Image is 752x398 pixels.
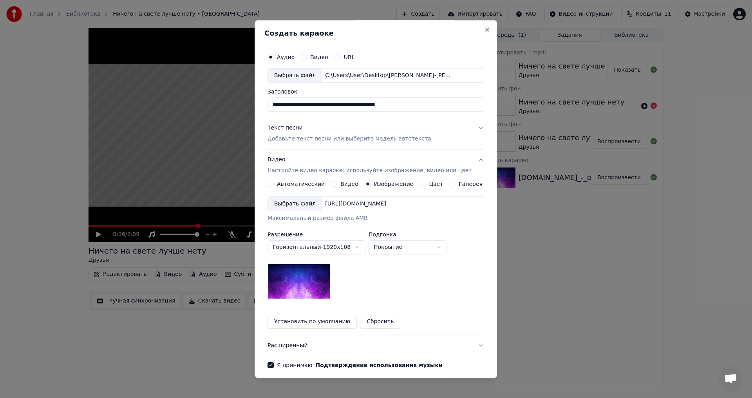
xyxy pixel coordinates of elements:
[310,54,328,60] label: Видео
[268,167,472,175] p: Настройте видео караоке: используйте изображение, видео или цвет
[268,315,357,329] button: Установить по умолчанию
[369,232,447,238] label: Подгонка
[322,200,389,208] div: [URL][DOMAIN_NAME]
[264,30,487,37] h2: Создать караоке
[322,72,455,79] div: C:\Users\User\Desktop\[PERSON_NAME]-[PERSON_NAME]-[PERSON_NAME]-спектакль-окончен-77.mp3
[268,89,484,95] label: Заголовок
[316,363,443,368] button: Я принимаю
[268,215,484,223] div: Максимальный размер файла 4MB
[268,118,484,149] button: Текст песниДобавьте текст песни или выберите модель автотекста
[344,54,355,60] label: URL
[268,68,322,83] div: Выбрать файл
[268,124,303,132] div: Текст песни
[374,182,414,187] label: Изображение
[268,336,484,356] button: Расширенный
[268,232,365,238] label: Разрешение
[459,182,483,187] label: Галерея
[360,315,401,329] button: Сбросить
[277,54,295,60] label: Аудио
[268,135,431,143] p: Добавьте текст песни или выберите модель автотекста
[277,363,443,368] label: Я принимаю
[268,197,322,211] div: Выбрать файл
[429,182,443,187] label: Цвет
[268,181,484,335] div: ВидеоНастройте видео караоке: используйте изображение, видео или цвет
[340,182,358,187] label: Видео
[268,150,484,181] button: ВидеоНастройте видео караоке: используйте изображение, видео или цвет
[277,182,325,187] label: Автоматический
[268,156,472,175] div: Видео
